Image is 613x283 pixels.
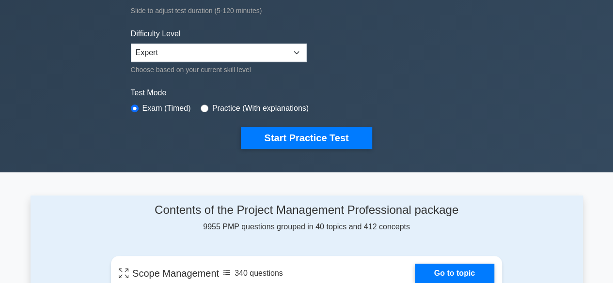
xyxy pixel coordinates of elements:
button: Start Practice Test [241,127,372,149]
label: Exam (Timed) [142,103,191,114]
label: Practice (With explanations) [212,103,309,114]
h4: Contents of the Project Management Professional package [111,203,502,217]
div: 9955 PMP questions grouped in 40 topics and 412 concepts [111,203,502,233]
label: Test Mode [131,87,483,99]
div: Slide to adjust test duration (5-120 minutes) [131,5,483,16]
div: Choose based on your current skill level [131,64,307,75]
label: Difficulty Level [131,28,181,40]
a: Go to topic [415,264,494,283]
